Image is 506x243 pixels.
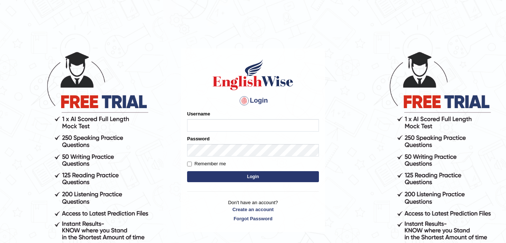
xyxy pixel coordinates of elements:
h4: Login [187,95,319,107]
p: Don't have an account? [187,199,319,222]
label: Password [187,135,209,142]
img: Logo of English Wise sign in for intelligent practice with AI [211,58,295,91]
label: Remember me [187,160,226,167]
input: Remember me [187,162,192,166]
a: Create an account [187,206,319,213]
a: Forgot Password [187,215,319,222]
button: Login [187,171,319,182]
label: Username [187,110,210,117]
